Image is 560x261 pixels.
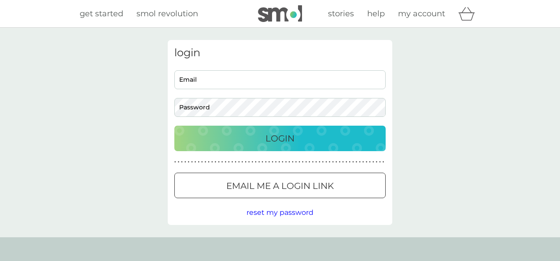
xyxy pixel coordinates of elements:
[339,160,341,164] p: ●
[376,160,378,164] p: ●
[315,160,317,164] p: ●
[366,160,368,164] p: ●
[136,9,198,18] span: smol revolution
[275,160,277,164] p: ●
[359,160,361,164] p: ●
[265,160,267,164] p: ●
[329,160,331,164] p: ●
[181,160,183,164] p: ●
[288,160,290,164] p: ●
[282,160,284,164] p: ●
[247,207,313,218] button: reset my password
[178,160,180,164] p: ●
[292,160,294,164] p: ●
[372,160,374,164] p: ●
[367,9,385,18] span: help
[322,160,324,164] p: ●
[335,160,337,164] p: ●
[272,160,273,164] p: ●
[269,160,270,164] p: ●
[398,9,445,18] span: my account
[265,131,295,145] p: Login
[191,160,193,164] p: ●
[367,7,385,20] a: help
[195,160,196,164] p: ●
[248,160,250,164] p: ●
[258,5,302,22] img: smol
[218,160,220,164] p: ●
[211,160,213,164] p: ●
[136,7,198,20] a: smol revolution
[312,160,314,164] p: ●
[208,160,210,164] p: ●
[174,173,386,198] button: Email me a login link
[258,160,260,164] p: ●
[302,160,304,164] p: ●
[245,160,247,164] p: ●
[346,160,347,164] p: ●
[215,160,217,164] p: ●
[342,160,344,164] p: ●
[80,7,123,20] a: get started
[80,9,123,18] span: get started
[247,208,313,217] span: reset my password
[188,160,190,164] p: ●
[278,160,280,164] p: ●
[174,47,386,59] h3: login
[328,9,354,18] span: stories
[369,160,371,164] p: ●
[228,160,230,164] p: ●
[383,160,384,164] p: ●
[221,160,223,164] p: ●
[349,160,351,164] p: ●
[205,160,206,164] p: ●
[255,160,257,164] p: ●
[235,160,236,164] p: ●
[184,160,186,164] p: ●
[238,160,240,164] p: ●
[226,179,334,193] p: Email me a login link
[298,160,300,164] p: ●
[262,160,263,164] p: ●
[251,160,253,164] p: ●
[305,160,307,164] p: ●
[309,160,310,164] p: ●
[379,160,381,164] p: ●
[295,160,297,164] p: ●
[174,126,386,151] button: Login
[328,7,354,20] a: stories
[325,160,327,164] p: ●
[398,7,445,20] a: my account
[356,160,357,164] p: ●
[198,160,199,164] p: ●
[201,160,203,164] p: ●
[319,160,321,164] p: ●
[458,5,480,22] div: basket
[225,160,226,164] p: ●
[242,160,243,164] p: ●
[332,160,334,164] p: ●
[285,160,287,164] p: ●
[174,160,176,164] p: ●
[232,160,233,164] p: ●
[352,160,354,164] p: ●
[362,160,364,164] p: ●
